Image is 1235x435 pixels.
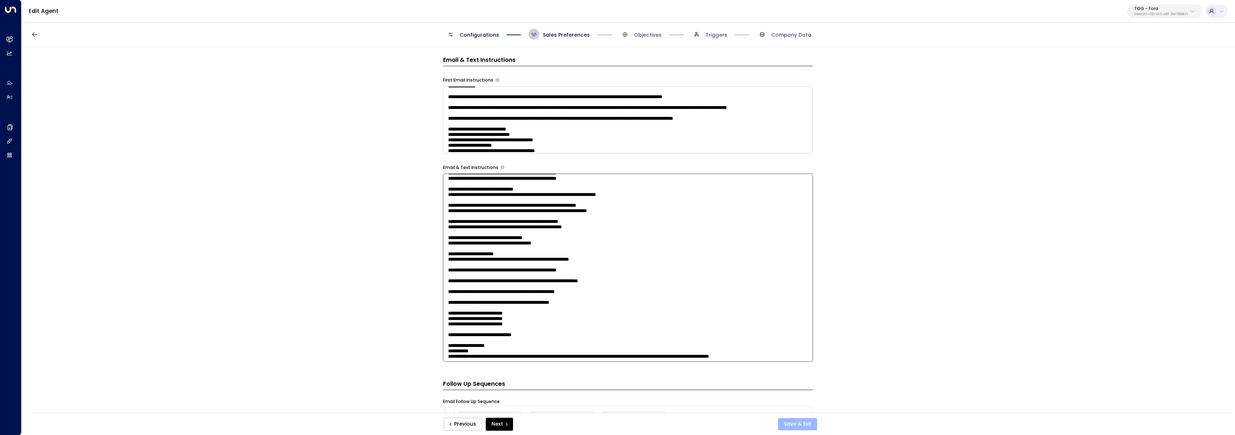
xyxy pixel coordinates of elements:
[771,31,811,38] span: Company Data
[443,164,498,171] label: Email & Text Instructions
[543,31,590,38] span: Sales Preferences
[500,165,504,169] button: Provide any specific instructions you want the agent to follow only when responding to leads via ...
[443,77,493,83] label: First Email Instructions
[705,31,727,38] span: Triggers
[1134,13,1188,16] p: 24bbb2f3-cf28-4415-a26f-20e170838bf4
[495,78,499,82] button: Specify instructions for the agent's first email only, such as introductory content, special offe...
[634,31,662,38] span: Objectives
[443,56,813,66] h3: Email & Text Instructions
[443,398,500,405] label: Email Follow Up Sequence
[486,418,513,431] button: Next
[778,418,817,430] button: Save & Exit
[460,31,499,38] span: Configurations
[443,380,813,390] h3: Follow Up Sequences
[29,7,59,15] a: Edit Agent
[1134,6,1188,11] p: TOG - Fora
[444,418,482,431] button: Previous
[1127,4,1202,18] button: TOG - Fora24bbb2f3-cf28-4415-a26f-20e170838bf4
